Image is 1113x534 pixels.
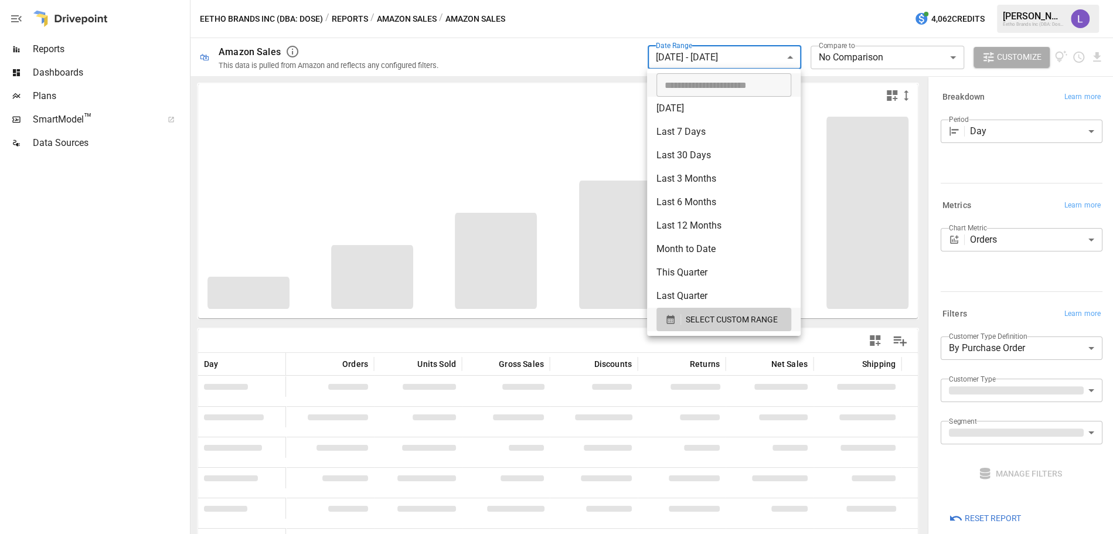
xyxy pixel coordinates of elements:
[656,308,791,331] button: SELECT CUSTOM RANGE
[647,120,801,144] li: Last 7 Days
[647,237,801,261] li: Month to Date
[647,167,801,191] li: Last 3 Months
[686,312,778,327] span: SELECT CUSTOM RANGE
[647,144,801,167] li: Last 30 Days
[647,214,801,237] li: Last 12 Months
[647,191,801,214] li: Last 6 Months
[647,261,801,284] li: This Quarter
[647,284,801,308] li: Last Quarter
[647,97,801,120] li: [DATE]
